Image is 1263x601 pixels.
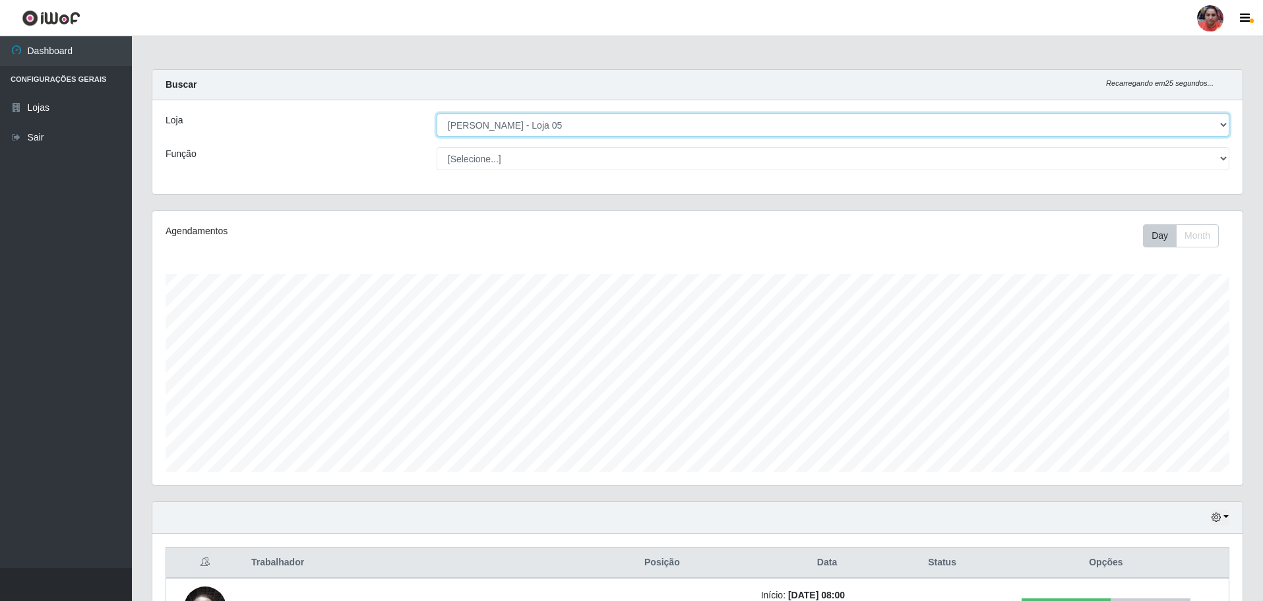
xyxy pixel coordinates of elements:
[166,224,598,238] div: Agendamentos
[22,10,80,26] img: CoreUI Logo
[901,548,983,579] th: Status
[571,548,753,579] th: Posição
[166,113,183,127] label: Loja
[1106,79,1214,87] i: Recarregando em 25 segundos...
[1143,224,1177,247] button: Day
[753,548,902,579] th: Data
[1176,224,1219,247] button: Month
[166,147,197,161] label: Função
[788,590,845,600] time: [DATE] 08:00
[166,79,197,90] strong: Buscar
[983,548,1229,579] th: Opções
[1143,224,1229,247] div: Toolbar with button groups
[1143,224,1219,247] div: First group
[243,548,571,579] th: Trabalhador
